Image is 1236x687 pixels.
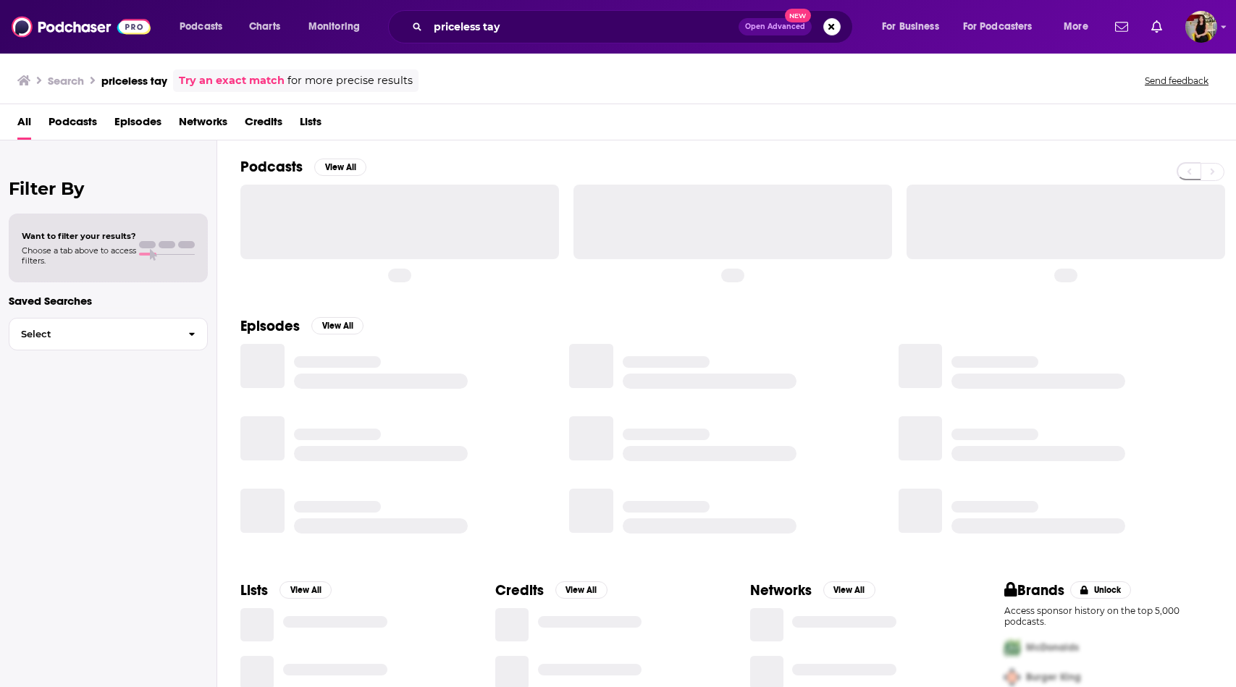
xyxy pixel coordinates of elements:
a: Episodes [114,110,161,140]
span: Want to filter your results? [22,231,136,241]
h3: Search [48,74,84,88]
button: Send feedback [1140,75,1213,87]
a: Lists [300,110,321,140]
h2: Filter By [9,178,208,199]
a: Show notifications dropdown [1145,14,1168,39]
button: View All [314,159,366,176]
h2: Networks [750,581,812,599]
a: Charts [240,15,289,38]
h2: Credits [495,581,544,599]
span: More [1064,17,1088,37]
a: Try an exact match [179,72,285,89]
img: User Profile [1185,11,1217,43]
button: open menu [872,15,957,38]
button: open menu [954,15,1054,38]
p: Access sponsor history on the top 5,000 podcasts. [1004,605,1213,627]
span: for more precise results [287,72,413,89]
a: ListsView All [240,581,332,599]
button: View All [279,581,332,599]
a: Networks [179,110,227,140]
a: PodcastsView All [240,158,366,176]
a: NetworksView All [750,581,875,599]
img: First Pro Logo [999,633,1026,662]
h2: Episodes [240,317,300,335]
span: Charts [249,17,280,37]
button: open menu [169,15,241,38]
span: McDonalds [1026,641,1079,654]
button: Select [9,318,208,350]
h2: Lists [240,581,268,599]
span: Choose a tab above to access filters. [22,245,136,266]
p: Saved Searches [9,294,208,308]
a: Credits [245,110,282,140]
span: Open Advanced [745,23,805,30]
h2: Podcasts [240,158,303,176]
h2: Brands [1004,581,1064,599]
span: For Podcasters [963,17,1033,37]
button: View All [823,581,875,599]
button: Open AdvancedNew [739,18,812,35]
span: Podcasts [180,17,222,37]
span: For Business [882,17,939,37]
a: Podcasts [49,110,97,140]
span: Select [9,329,177,339]
input: Search podcasts, credits, & more... [428,15,739,38]
span: Burger King [1026,671,1081,683]
span: Monitoring [308,17,360,37]
button: Show profile menu [1185,11,1217,43]
div: Search podcasts, credits, & more... [402,10,867,43]
button: Unlock [1070,581,1132,599]
button: open menu [1054,15,1106,38]
a: All [17,110,31,140]
a: EpisodesView All [240,317,363,335]
img: Podchaser - Follow, Share and Rate Podcasts [12,13,151,41]
button: open menu [298,15,379,38]
h3: priceless tay [101,74,167,88]
button: View All [555,581,608,599]
button: View All [311,317,363,334]
span: New [785,9,811,22]
span: Logged in as cassey [1185,11,1217,43]
a: Show notifications dropdown [1109,14,1134,39]
a: CreditsView All [495,581,608,599]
